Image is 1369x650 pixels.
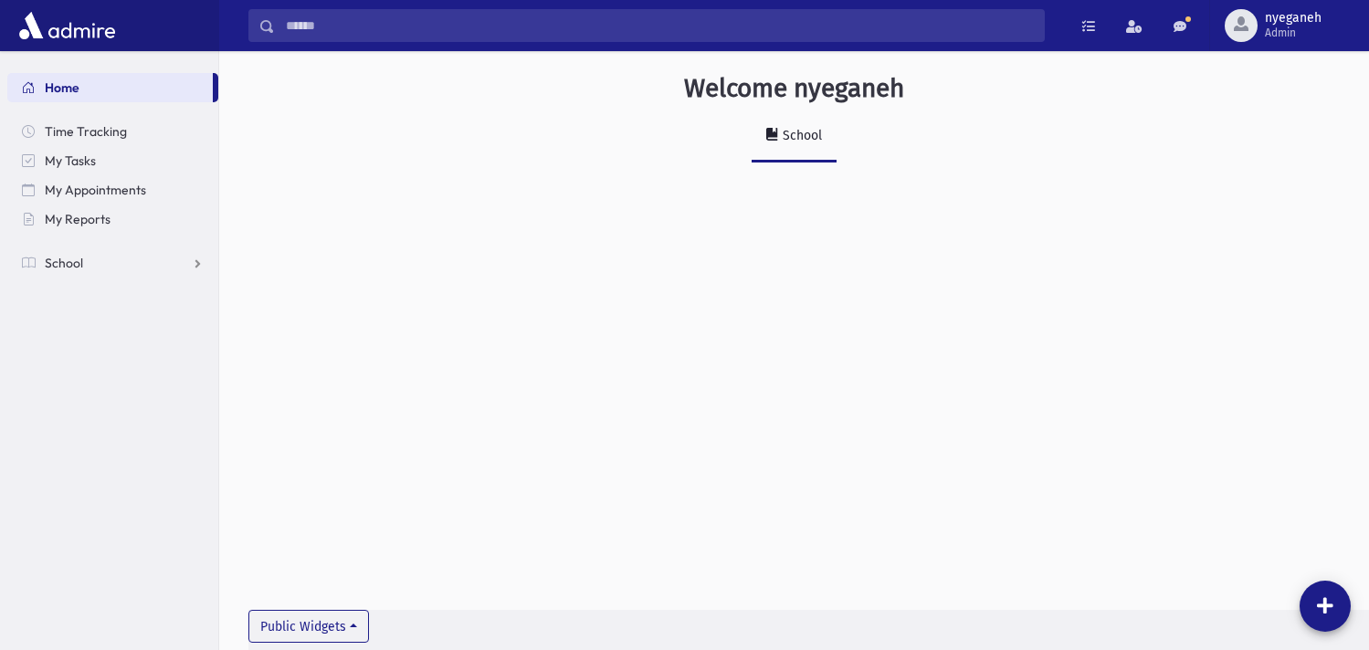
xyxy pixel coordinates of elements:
[7,248,218,278] a: School
[752,111,837,162] a: School
[1265,26,1322,40] span: Admin
[7,73,213,102] a: Home
[45,182,146,198] span: My Appointments
[1265,11,1322,26] span: nyeganeh
[779,128,822,143] div: School
[7,117,218,146] a: Time Tracking
[45,123,127,140] span: Time Tracking
[248,610,369,643] button: Public Widgets
[7,175,218,204] a: My Appointments
[45,79,79,96] span: Home
[7,146,218,175] a: My Tasks
[275,9,1044,42] input: Search
[45,255,83,271] span: School
[15,7,120,44] img: AdmirePro
[7,204,218,234] a: My Reports
[45,211,111,227] span: My Reports
[45,152,96,169] span: My Tasks
[684,73,904,104] h3: Welcome nyeganeh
